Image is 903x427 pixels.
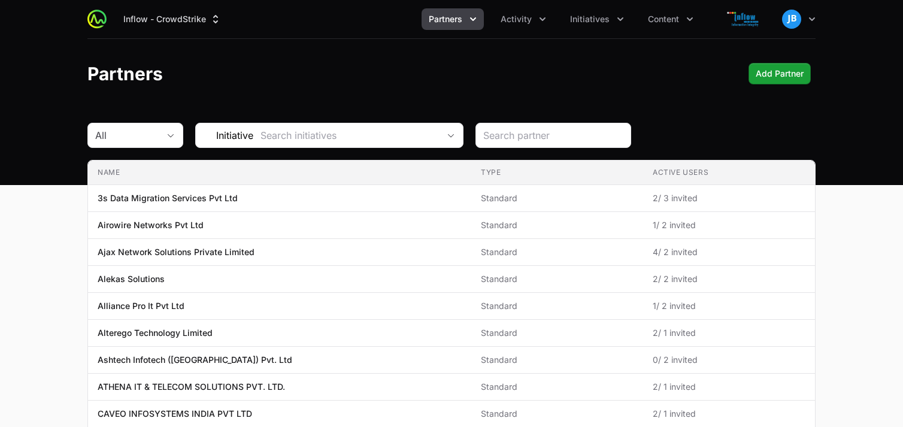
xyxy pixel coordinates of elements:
[196,128,253,143] span: Initiative
[88,123,183,147] button: All
[481,300,634,312] span: Standard
[715,7,772,31] img: Inflow
[653,408,805,420] span: 2 / 1 invited
[107,8,701,30] div: Main navigation
[653,219,805,231] span: 1 / 2 invited
[782,10,801,29] img: Jimish Bhavsar
[653,381,805,393] span: 2 / 1 invited
[116,8,229,30] button: Inflow - CrowdStrike
[481,408,634,420] span: Standard
[493,8,553,30] button: Activity
[643,160,815,185] th: Active Users
[471,160,643,185] th: Type
[98,408,252,420] p: CAVEO INFOSYSTEMS INDIA PVT LTD
[749,63,811,84] div: Primary actions
[756,66,804,81] span: Add Partner
[653,327,805,339] span: 2 / 1 invited
[95,128,159,143] div: All
[481,273,634,285] span: Standard
[481,354,634,366] span: Standard
[98,354,292,366] p: Ashtech Infotech ([GEOGRAPHIC_DATA]) Pvt. Ltd
[653,300,805,312] span: 1 / 2 invited
[481,219,634,231] span: Standard
[98,273,165,285] p: Alekas Solutions
[88,160,471,185] th: Name
[641,8,701,30] div: Content menu
[653,273,805,285] span: 2 / 2 invited
[439,123,463,147] div: Open
[563,8,631,30] button: Initiatives
[481,192,634,204] span: Standard
[481,327,634,339] span: Standard
[481,246,634,258] span: Standard
[116,8,229,30] div: Supplier switch menu
[98,327,213,339] p: Alterego Technology Limited
[98,192,238,204] p: 3s Data Migration Services Pvt Ltd
[253,123,439,147] input: Search initiatives
[641,8,701,30] button: Content
[501,13,532,25] span: Activity
[653,192,805,204] span: 2 / 3 invited
[87,10,107,29] img: ActivitySource
[422,8,484,30] div: Partners menu
[429,13,462,25] span: Partners
[422,8,484,30] button: Partners
[648,13,679,25] span: Content
[481,381,634,393] span: Standard
[98,246,254,258] p: Ajax Network Solutions Private Limited
[98,300,184,312] p: Alliance Pro It Pvt Ltd
[653,246,805,258] span: 4 / 2 invited
[483,128,623,143] input: Search partner
[653,354,805,366] span: 0 / 2 invited
[98,219,204,231] p: Airowire Networks Pvt Ltd
[493,8,553,30] div: Activity menu
[87,63,163,84] h1: Partners
[98,381,285,393] p: ATHENA IT & TELECOM SOLUTIONS PVT. LTD.
[570,13,610,25] span: Initiatives
[749,63,811,84] button: Add Partner
[563,8,631,30] div: Initiatives menu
